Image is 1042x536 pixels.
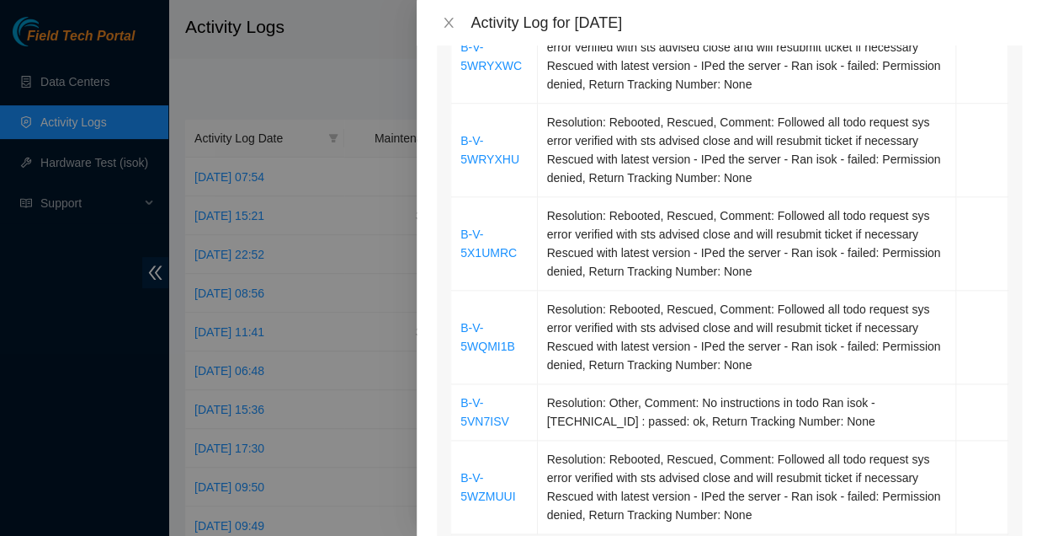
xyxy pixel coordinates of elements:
[437,15,460,31] button: Close
[538,441,956,534] td: Resolution: Rebooted, Rescued, Comment: Followed all todo request sys error verified with sts adv...
[460,321,515,353] a: B-V-5WQMI1B
[538,197,956,291] td: Resolution: Rebooted, Rescued, Comment: Followed all todo request sys error verified with sts adv...
[460,396,509,428] a: B-V-5VN7ISV
[460,134,519,166] a: B-V-5WRYXHU
[538,104,956,197] td: Resolution: Rebooted, Rescued, Comment: Followed all todo request sys error verified with sts adv...
[460,471,515,503] a: B-V-5WZMUUI
[538,291,956,384] td: Resolution: Rebooted, Rescued, Comment: Followed all todo request sys error verified with sts adv...
[470,13,1022,32] div: Activity Log for [DATE]
[538,10,956,104] td: Resolution: Rebooted, Rescued, Comment: Followed all todo request sys error verified with sts adv...
[460,228,517,260] a: B-V-5X1UMRC
[442,16,455,29] span: close
[538,384,956,441] td: Resolution: Other, Comment: No instructions in todo Ran isok - [TECHNICAL_ID] : passed: ok, Retur...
